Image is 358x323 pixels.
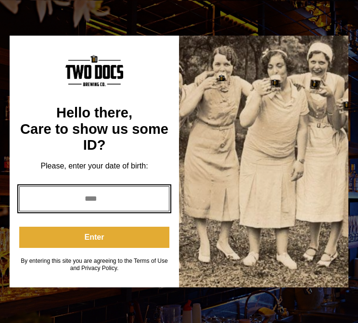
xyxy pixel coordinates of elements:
[19,258,169,272] div: By entering this site you are agreeing to the Terms of Use and Privacy Policy.
[65,55,123,86] img: Content Logo
[19,186,169,211] input: year
[19,227,169,248] button: Enter
[19,161,169,171] div: Please, enter your date of birth:
[19,105,169,153] div: Hello there, Care to show us some ID?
